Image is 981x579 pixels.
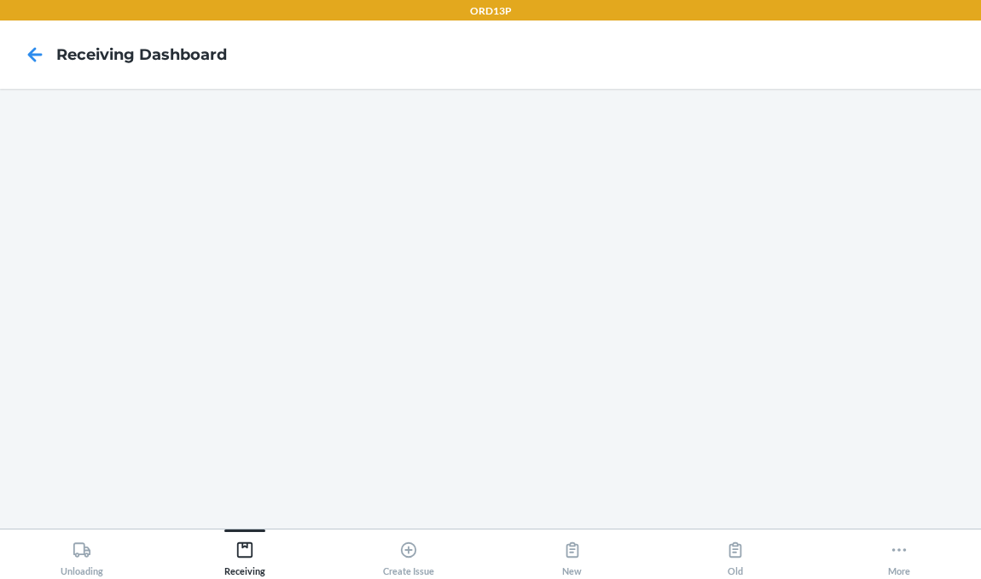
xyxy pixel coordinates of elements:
h4: Receiving dashboard [56,44,227,66]
button: Old [654,529,818,576]
div: More [888,534,910,576]
iframe: Receiving dashboard [14,102,967,515]
button: Create Issue [327,529,490,576]
div: Old [726,534,745,576]
button: New [490,529,654,576]
button: More [817,529,981,576]
p: ORD13P [470,3,512,19]
div: Create Issue [383,534,434,576]
button: Receiving [164,529,328,576]
div: New [562,534,582,576]
div: Unloading [61,534,103,576]
div: Receiving [224,534,265,576]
